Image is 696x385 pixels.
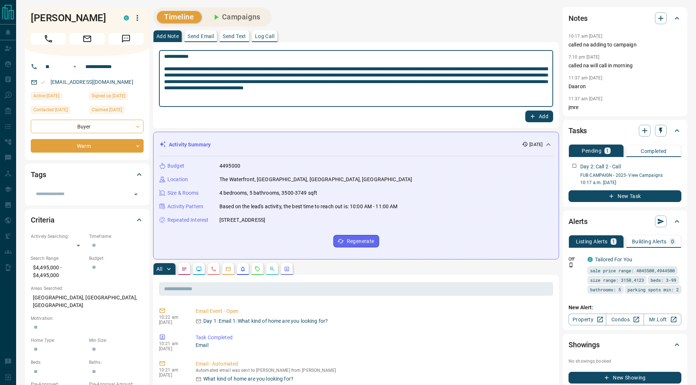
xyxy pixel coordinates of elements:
[671,239,674,244] p: 0
[569,358,681,365] p: No showings booked
[31,92,85,102] div: Mon Aug 11 2025
[159,373,185,378] p: [DATE]
[89,255,144,262] p: Budget:
[582,148,601,153] p: Pending
[167,189,199,197] p: Size & Rooms
[255,34,274,39] p: Log Call
[569,34,602,39] p: 10:17 am [DATE]
[588,257,593,262] div: condos.ca
[569,213,681,230] div: Alerts
[159,315,185,320] p: 10:22 am
[31,292,144,311] p: [GEOGRAPHIC_DATA], [GEOGRAPHIC_DATA], [GEOGRAPHIC_DATA]
[70,62,79,71] button: Open
[31,211,144,229] div: Criteria
[196,307,550,315] p: Email Event - Open
[203,375,293,383] p: What kind of home are you looking for?
[569,304,681,311] p: New Alert:
[641,149,667,154] p: Completed
[219,162,240,170] p: 4495000
[333,235,379,247] button: Regenerate
[89,92,144,102] div: Mon Aug 11 2025
[131,189,141,199] button: Open
[569,10,681,27] div: Notes
[569,55,600,60] p: 7:10 pm [DATE]
[580,173,663,178] a: FUB CAMPAIGN - 2025- View Campaigns
[595,257,632,262] a: Tailored For You
[632,239,667,244] p: Building Alerts
[31,169,46,180] h2: Tags
[31,233,85,240] p: Actively Searching:
[124,15,129,20] div: condos.ca
[159,346,185,351] p: [DATE]
[33,92,59,100] span: Active [DATE]
[590,286,621,293] span: bathrooms: 5
[31,285,144,292] p: Areas Searched:
[31,255,85,262] p: Search Range:
[255,266,260,272] svg: Requests
[159,320,185,325] p: [DATE]
[569,314,606,325] a: Property
[181,266,187,272] svg: Notes
[31,166,144,183] div: Tags
[196,360,550,368] p: Email - Automated
[156,34,179,39] p: Add Note
[89,233,144,240] p: Timeframe:
[196,266,202,272] svg: Lead Browsing Activity
[240,266,246,272] svg: Listing Alerts
[219,203,398,210] p: Based on the lead's activity, the best time to reach out is: 10:00 AM - 11:00 AM
[219,176,412,183] p: The Waterfront, [GEOGRAPHIC_DATA], [GEOGRAPHIC_DATA], [GEOGRAPHIC_DATA]
[159,367,185,373] p: 10:21 am
[269,266,275,272] svg: Opportunities
[31,262,85,281] p: $4,495,000 - $4,495,000
[159,341,185,346] p: 10:21 am
[167,216,208,224] p: Repeated Interest
[31,106,85,116] div: Mon Aug 11 2025
[196,334,550,341] p: Task Completed
[204,11,268,23] button: Campaigns
[89,337,144,344] p: Min Size:
[31,315,144,322] p: Motivation:
[576,239,608,244] p: Listing Alerts
[627,286,679,293] span: parking spots min: 2
[196,368,550,373] p: Automated email was sent to [PERSON_NAME] from [PERSON_NAME]
[225,266,231,272] svg: Emails
[606,314,644,325] a: Condos
[569,96,602,101] p: 11:37 am [DATE]
[651,276,676,284] span: beds: 3-99
[188,34,214,39] p: Send Email
[31,214,55,226] h2: Criteria
[167,162,184,170] p: Budget
[31,359,85,366] p: Beds:
[590,276,644,284] span: size range: 3150,4123
[51,79,133,85] a: [EMAIL_ADDRESS][DOMAIN_NAME]
[70,33,105,45] span: Email
[108,33,144,45] span: Message
[33,106,68,113] span: Contacted [DATE]
[569,216,588,227] h2: Alerts
[569,12,588,24] h2: Notes
[223,34,246,39] p: Send Text
[529,141,543,148] p: [DATE]
[31,12,113,24] h1: [PERSON_NAME]
[580,179,681,186] p: 10:17 a.m. [DATE]
[569,336,681,354] div: Showings
[157,11,201,23] button: Timeline
[167,203,203,210] p: Activity Pattern
[31,139,144,153] div: Warm
[156,266,162,272] p: All
[569,372,681,384] button: New Showing
[203,317,328,325] p: Day 1: Email 1: What kind of home are you looking for?
[569,104,681,111] p: jmre
[89,359,144,366] p: Baths:
[606,148,609,153] p: 1
[31,337,85,344] p: Home Type:
[612,239,615,244] p: 1
[40,80,45,85] svg: Email Valid
[569,83,681,90] p: Daaron
[159,138,553,152] div: Activity Summary[DATE]
[169,141,211,149] p: Activity Summary
[569,62,681,70] p: called na will call in morning
[569,75,602,81] p: 11:37 am [DATE]
[219,189,317,197] p: 4 bedrooms, 5 bathrooms, 3500-3749 sqft
[196,341,550,349] p: Email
